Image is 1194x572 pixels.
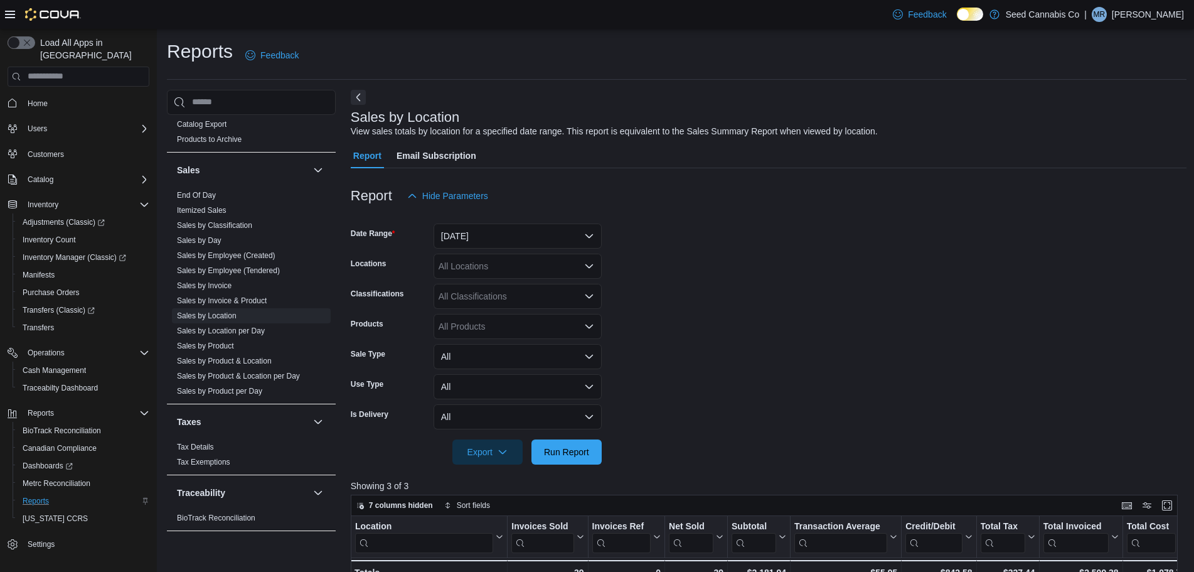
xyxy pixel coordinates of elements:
[669,521,723,553] button: Net Sold
[351,480,1186,492] p: Showing 3 of 3
[177,416,308,428] button: Taxes
[980,521,1025,553] div: Total Tax
[957,8,983,21] input: Dark Mode
[23,147,69,162] a: Customers
[177,458,230,467] a: Tax Exemptions
[905,521,962,532] div: Credit/Debit
[177,266,280,276] span: Sales by Employee (Tendered)
[23,252,126,262] span: Inventory Manager (Classic)
[732,521,786,553] button: Subtotal
[511,521,584,553] button: Invoices Sold
[669,521,713,532] div: Net Sold
[23,365,86,375] span: Cash Management
[23,305,95,315] span: Transfers (Classic)
[3,171,154,188] button: Catalog
[1119,498,1134,513] button: Keyboard shortcuts
[177,296,267,306] span: Sales by Invoice & Product
[351,259,386,269] label: Locations
[177,205,227,215] span: Itemized Sales
[351,188,392,203] h3: Report
[13,319,154,337] button: Transfers
[905,521,962,553] div: Credit/Debit
[402,183,493,208] button: Hide Parameters
[18,267,60,283] a: Manifests
[669,521,713,553] div: Net Sold
[311,485,326,500] button: Traceability
[18,250,149,265] span: Inventory Manager (Classic)
[511,521,573,553] div: Invoices Sold
[23,197,149,212] span: Inventory
[177,191,216,200] a: End Of Day
[311,414,326,429] button: Taxes
[28,348,65,358] span: Operations
[177,221,252,230] a: Sales by Classification
[23,345,70,360] button: Operations
[177,120,227,129] a: Catalog Export
[18,320,59,335] a: Transfers
[908,8,946,21] span: Feedback
[13,475,154,492] button: Metrc Reconciliation
[351,349,385,359] label: Sale Type
[794,521,887,532] div: Transaction Average
[240,43,304,68] a: Feedback
[3,120,154,138] button: Users
[13,492,154,510] button: Reports
[28,200,58,210] span: Inventory
[980,521,1025,532] div: Total Tax
[1006,7,1080,22] p: Seed Cannabis Co
[23,345,149,360] span: Operations
[905,521,972,553] button: Credit/Debit
[167,117,336,152] div: Products
[1126,521,1175,532] div: Total Cost
[177,326,265,335] a: Sales by Location per Day
[177,372,300,380] a: Sales by Product & Location per Day
[177,164,308,176] button: Sales
[18,363,149,378] span: Cash Management
[1159,498,1175,513] button: Enter fullscreen
[351,409,388,419] label: Is Delivery
[369,500,433,510] span: 7 columns hidden
[18,285,149,300] span: Purchase Orders
[177,164,200,176] h3: Sales
[1084,7,1087,22] p: |
[177,514,255,522] a: BioTrack Reconciliation
[3,94,154,112] button: Home
[23,537,60,552] a: Settings
[584,291,594,301] button: Open list of options
[177,387,262,396] a: Sales by Product per Day
[13,266,154,284] button: Manifests
[460,440,515,465] span: Export
[3,145,154,163] button: Customers
[1043,521,1108,532] div: Total Invoiced
[1043,521,1108,553] div: Total Invoiced
[13,440,154,457] button: Canadian Compliance
[1112,7,1184,22] p: [PERSON_NAME]
[18,494,149,509] span: Reports
[18,285,85,300] a: Purchase Orders
[177,296,267,305] a: Sales by Invoice & Product
[434,344,602,369] button: All
[3,196,154,213] button: Inventory
[18,423,106,438] a: BioTrack Reconciliation
[177,341,234,351] span: Sales by Product
[23,96,53,111] a: Home
[23,146,149,162] span: Customers
[888,2,951,27] a: Feedback
[18,423,149,438] span: BioTrack Reconciliation
[584,321,594,332] button: Open list of options
[13,213,154,231] a: Adjustments (Classic)
[177,220,252,230] span: Sales by Classification
[592,521,650,532] div: Invoices Ref
[434,404,602,429] button: All
[13,510,154,527] button: [US_STATE] CCRS
[18,363,91,378] a: Cash Management
[23,514,88,524] span: [US_STATE] CCRS
[18,232,149,247] span: Inventory Count
[18,303,149,318] span: Transfers (Classic)
[457,500,490,510] span: Sort fields
[351,125,878,138] div: View sales totals by location for a specified date range. This report is equivalent to the Sales ...
[397,143,476,168] span: Email Subscription
[23,406,59,421] button: Reports
[13,249,154,266] a: Inventory Manager (Classic)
